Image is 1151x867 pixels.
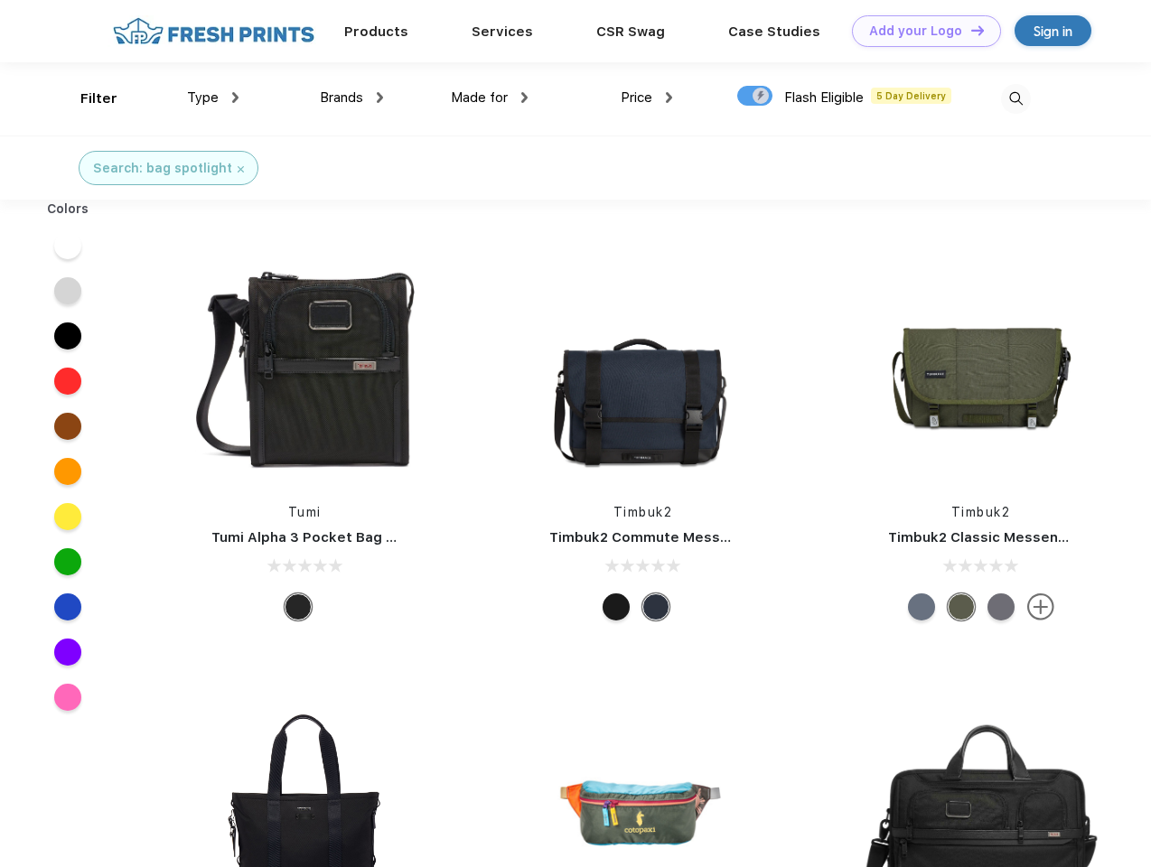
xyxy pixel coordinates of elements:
div: Filter [80,89,117,109]
span: Flash Eligible [784,89,864,106]
span: Brands [320,89,363,106]
div: Eco Army [948,593,975,620]
div: Eco Black [603,593,630,620]
img: DT [971,25,984,35]
a: Sign in [1015,15,1091,46]
a: Timbuk2 [951,505,1011,519]
a: Tumi Alpha 3 Pocket Bag Small [211,529,423,545]
div: Black [285,593,312,620]
img: dropdown.png [232,92,239,103]
img: more.svg [1027,593,1054,620]
img: filter_cancel.svg [238,166,244,172]
div: Add your Logo [869,23,962,39]
div: Sign in [1034,21,1072,42]
span: 5 Day Delivery [871,88,951,104]
img: dropdown.png [521,92,528,103]
img: fo%20logo%202.webp [108,15,320,47]
img: dropdown.png [377,92,383,103]
div: Search: bag spotlight [93,159,232,178]
a: Products [344,23,408,40]
a: Timbuk2 Classic Messenger Bag [888,529,1112,545]
a: Tumi [288,505,322,519]
a: Timbuk2 [613,505,673,519]
img: dropdown.png [666,92,672,103]
a: Timbuk2 Commute Messenger Bag [549,529,791,545]
img: func=resize&h=266 [184,245,425,485]
div: Eco Army Pop [987,593,1015,620]
img: func=resize&h=266 [861,245,1101,485]
div: Eco Nautical [642,593,669,620]
span: Type [187,89,219,106]
img: func=resize&h=266 [522,245,763,485]
span: Price [621,89,652,106]
div: Colors [33,200,103,219]
span: Made for [451,89,508,106]
img: desktop_search.svg [1001,84,1031,114]
div: Eco Lightbeam [908,593,935,620]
